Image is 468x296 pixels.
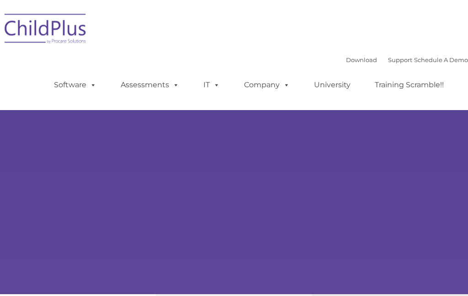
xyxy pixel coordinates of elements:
a: IT [194,76,229,94]
a: University [305,76,360,94]
a: Download [346,56,377,63]
a: Support [388,56,412,63]
a: Schedule A Demo [414,56,468,63]
a: Software [45,76,106,94]
font: | [346,56,468,63]
a: Assessments [112,76,188,94]
a: Company [235,76,299,94]
a: Training Scramble!! [366,76,453,94]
